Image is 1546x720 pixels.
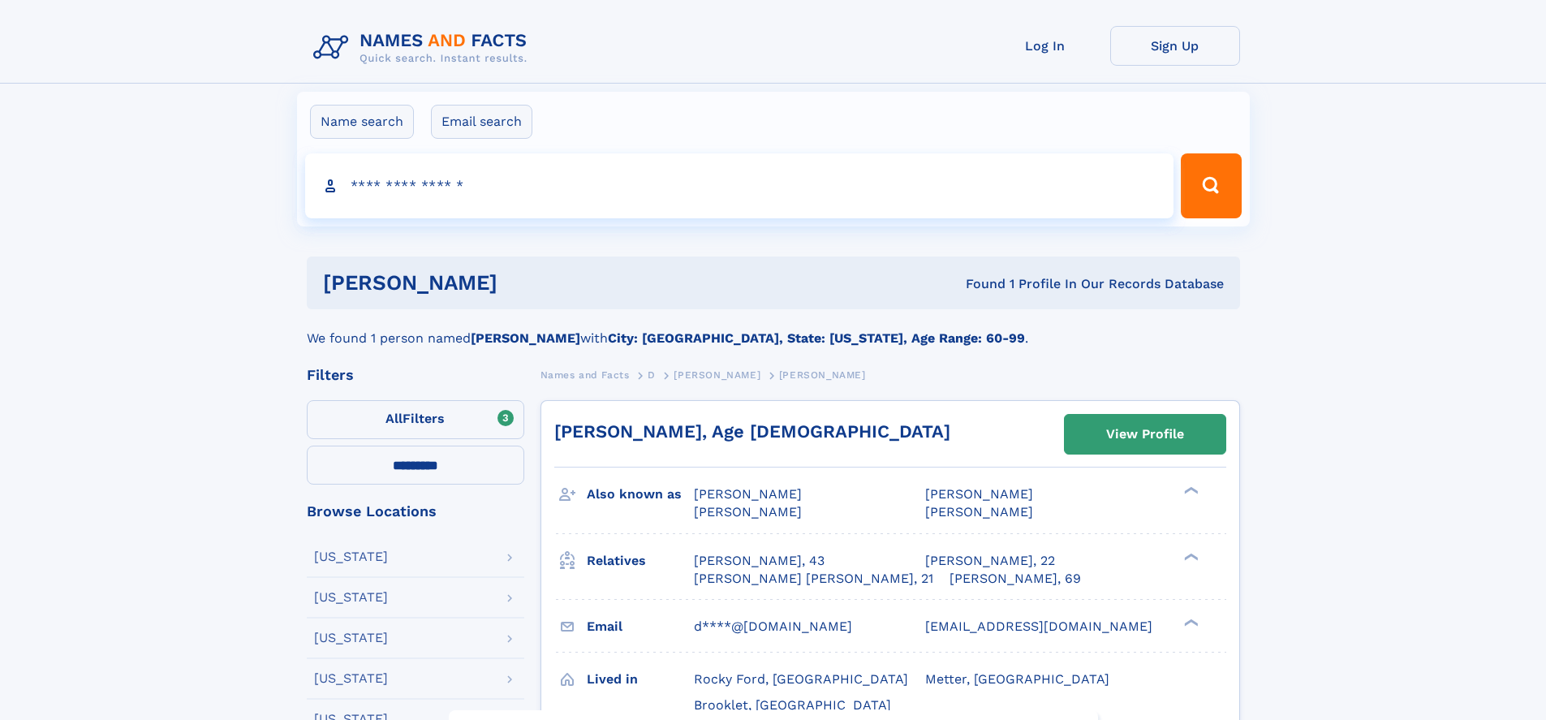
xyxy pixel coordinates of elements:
a: [PERSON_NAME], 22 [925,552,1055,570]
a: D [648,364,656,385]
div: ❯ [1180,485,1199,496]
b: City: [GEOGRAPHIC_DATA], State: [US_STATE], Age Range: 60-99 [608,330,1025,346]
span: All [385,411,403,426]
a: [PERSON_NAME], 69 [950,570,1081,588]
span: [PERSON_NAME] [925,486,1033,502]
div: [US_STATE] [314,550,388,563]
a: [PERSON_NAME], Age [DEMOGRAPHIC_DATA] [554,421,950,442]
h3: Also known as [587,481,694,508]
a: [PERSON_NAME], 43 [694,552,825,570]
button: Search Button [1181,153,1241,218]
b: [PERSON_NAME] [471,330,580,346]
input: search input [305,153,1174,218]
span: D [648,369,656,381]
h3: Email [587,613,694,640]
span: [PERSON_NAME] [925,504,1033,520]
div: Filters [307,368,524,382]
h3: Relatives [587,547,694,575]
div: [US_STATE] [314,632,388,645]
label: Email search [431,105,532,139]
a: Log In [980,26,1110,66]
span: Brooklet, [GEOGRAPHIC_DATA] [694,697,891,713]
label: Name search [310,105,414,139]
a: Names and Facts [540,364,630,385]
div: [US_STATE] [314,672,388,685]
label: Filters [307,400,524,439]
div: We found 1 person named with . [307,309,1240,348]
span: Rocky Ford, [GEOGRAPHIC_DATA] [694,671,908,687]
a: [PERSON_NAME] [PERSON_NAME], 21 [694,570,933,588]
div: ❯ [1180,617,1199,627]
a: Sign Up [1110,26,1240,66]
div: Found 1 Profile In Our Records Database [731,275,1224,293]
div: [US_STATE] [314,591,388,604]
div: ❯ [1180,551,1199,562]
div: Browse Locations [307,504,524,519]
span: Metter, [GEOGRAPHIC_DATA] [925,671,1109,687]
span: [PERSON_NAME] [694,486,802,502]
img: Logo Names and Facts [307,26,540,70]
a: [PERSON_NAME] [674,364,760,385]
a: View Profile [1065,415,1225,454]
span: [EMAIL_ADDRESS][DOMAIN_NAME] [925,619,1152,634]
h1: [PERSON_NAME] [323,273,732,293]
h3: Lived in [587,666,694,693]
span: [PERSON_NAME] [674,369,760,381]
div: View Profile [1106,416,1184,453]
span: [PERSON_NAME] [779,369,866,381]
span: [PERSON_NAME] [694,504,802,520]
